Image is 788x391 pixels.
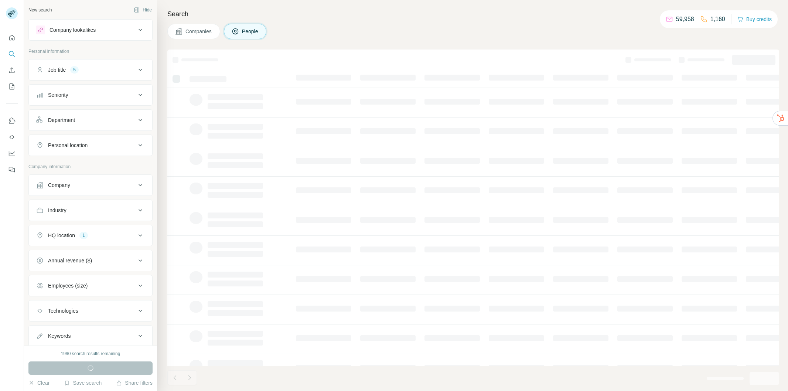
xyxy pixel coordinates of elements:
[70,67,79,73] div: 5
[116,379,153,387] button: Share filters
[676,15,694,24] p: 59,958
[29,277,152,295] button: Employees (size)
[29,302,152,320] button: Technologies
[29,252,152,269] button: Annual revenue ($)
[29,21,152,39] button: Company lookalikes
[28,48,153,55] p: Personal information
[29,201,152,219] button: Industry
[28,7,52,13] div: New search
[61,350,120,357] div: 1990 search results remaining
[29,227,152,244] button: HQ location1
[6,80,18,93] button: My lists
[6,147,18,160] button: Dashboard
[48,307,78,314] div: Technologies
[6,114,18,127] button: Use Surfe on LinkedIn
[737,14,772,24] button: Buy credits
[29,111,152,129] button: Department
[48,232,75,239] div: HQ location
[48,66,66,74] div: Job title
[29,61,152,79] button: Job title5
[242,28,259,35] span: People
[28,163,153,170] p: Company information
[28,379,50,387] button: Clear
[29,327,152,345] button: Keywords
[167,9,779,19] h4: Search
[48,181,70,189] div: Company
[6,163,18,176] button: Feedback
[48,282,88,289] div: Employees (size)
[6,47,18,61] button: Search
[48,91,68,99] div: Seniority
[6,64,18,77] button: Enrich CSV
[48,332,71,340] div: Keywords
[6,31,18,44] button: Quick start
[29,176,152,194] button: Company
[29,86,152,104] button: Seniority
[79,232,88,239] div: 1
[6,130,18,144] button: Use Surfe API
[129,4,157,16] button: Hide
[48,116,75,124] div: Department
[48,207,66,214] div: Industry
[48,142,88,149] div: Personal location
[48,257,92,264] div: Annual revenue ($)
[64,379,102,387] button: Save search
[50,26,96,34] div: Company lookalikes
[710,15,725,24] p: 1,160
[185,28,212,35] span: Companies
[29,136,152,154] button: Personal location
